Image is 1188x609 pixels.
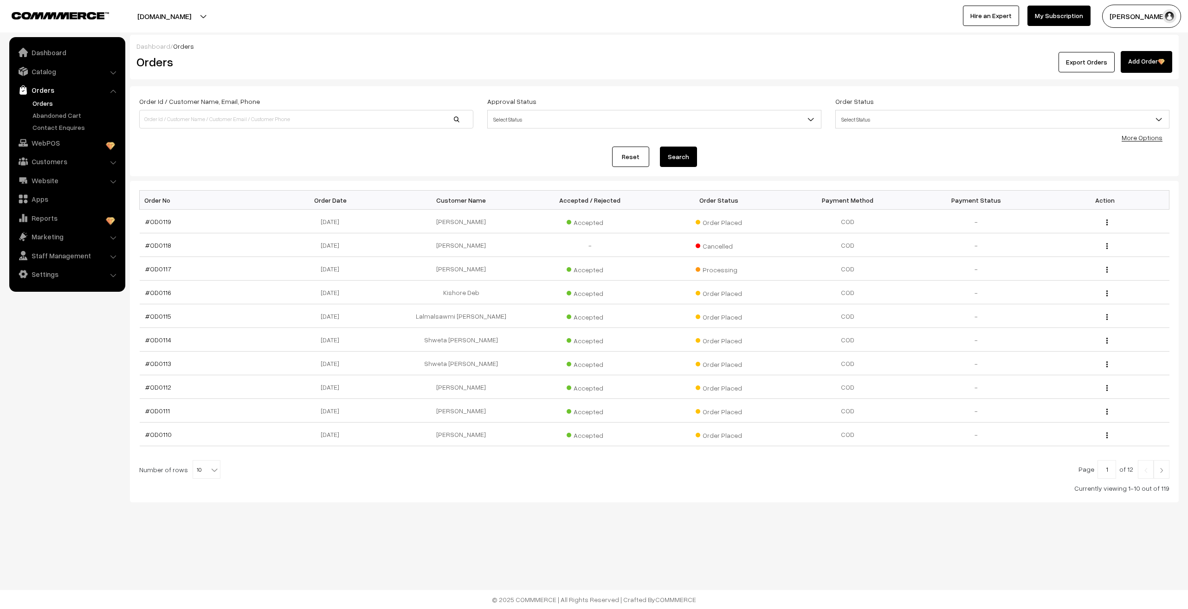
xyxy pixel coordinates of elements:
span: Order Placed [696,357,742,369]
a: Dashboard [12,44,122,61]
td: Kishore Deb [397,281,525,304]
th: Order Status [654,191,783,210]
label: Order Id / Customer Name, Email, Phone [139,96,260,106]
a: #OD0118 [145,241,171,249]
button: Export Orders [1059,52,1115,72]
span: Accepted [567,357,613,369]
a: More Options [1122,134,1162,141]
a: Marketing [12,228,122,245]
th: Accepted / Rejected [526,191,654,210]
a: Add Order [1121,51,1172,73]
span: Order Placed [696,381,742,393]
span: Orders [173,42,194,50]
img: Left [1142,468,1150,473]
td: COD [783,281,911,304]
td: [DATE] [268,399,397,423]
label: Order Status [835,96,874,106]
div: Currently viewing 1-10 out of 119 [139,483,1169,493]
img: user [1162,9,1176,23]
th: Order Date [268,191,397,210]
td: [PERSON_NAME] [397,375,525,399]
span: Order Placed [696,404,742,417]
a: Reset [612,147,649,167]
a: Customers [12,153,122,170]
th: Customer Name [397,191,525,210]
td: - [912,233,1040,257]
a: Abandoned Cart [30,110,122,120]
img: Right [1157,468,1166,473]
span: Select Status [487,110,821,128]
img: Menu [1106,267,1108,273]
a: Orders [30,98,122,108]
td: - [912,281,1040,304]
span: Accepted [567,286,613,298]
img: Menu [1106,314,1108,320]
a: #OD0112 [145,383,171,391]
a: Hire an Expert [963,6,1019,26]
a: Dashboard [136,42,170,50]
img: Menu [1106,432,1108,438]
th: Payment Method [783,191,911,210]
a: Catalog [12,63,122,80]
td: - [912,304,1040,328]
td: - [912,375,1040,399]
td: [PERSON_NAME] [397,210,525,233]
a: #OD0115 [145,312,171,320]
img: Menu [1106,409,1108,415]
td: COD [783,375,911,399]
td: COD [783,399,911,423]
span: 10 [193,461,220,479]
span: Accepted [567,263,613,275]
span: Order Placed [696,333,742,346]
td: [DATE] [268,423,397,446]
span: Accepted [567,215,613,227]
td: [DATE] [268,257,397,281]
button: [DOMAIN_NAME] [105,5,224,28]
a: #OD0119 [145,218,171,225]
a: COMMMERCE [12,9,93,20]
span: Accepted [567,428,613,440]
td: - [912,210,1040,233]
img: Menu [1106,361,1108,367]
td: [PERSON_NAME] [397,233,525,257]
span: Select Status [488,111,821,128]
a: Website [12,172,122,189]
td: Shweta [PERSON_NAME] [397,352,525,375]
td: - [912,352,1040,375]
td: Shweta [PERSON_NAME] [397,328,525,352]
img: Menu [1106,243,1108,249]
span: Cancelled [696,239,742,251]
td: - [912,328,1040,352]
span: Accepted [567,310,613,322]
td: Lalmalsawmi [PERSON_NAME] [397,304,525,328]
a: WebPOS [12,135,122,151]
span: Order Placed [696,428,742,440]
td: COD [783,423,911,446]
span: Order Placed [696,310,742,322]
td: - [912,423,1040,446]
td: [DATE] [268,375,397,399]
a: COMMMERCE [655,596,696,603]
a: Contact Enquires [30,122,122,132]
td: [DATE] [268,352,397,375]
td: - [526,233,654,257]
th: Payment Status [912,191,1040,210]
td: [DATE] [268,233,397,257]
img: Menu [1106,219,1108,225]
a: My Subscription [1027,6,1091,26]
td: COD [783,257,911,281]
a: #OD0117 [145,265,171,273]
a: Reports [12,210,122,226]
td: [DATE] [268,304,397,328]
td: [PERSON_NAME] [397,257,525,281]
label: Approval Status [487,96,536,106]
td: [DATE] [268,210,397,233]
td: COD [783,233,911,257]
span: Select Status [836,111,1169,128]
td: - [912,399,1040,423]
td: [PERSON_NAME] [397,423,525,446]
button: Search [660,147,697,167]
div: / [136,41,1172,51]
img: COMMMERCE [12,12,109,19]
td: COD [783,352,911,375]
